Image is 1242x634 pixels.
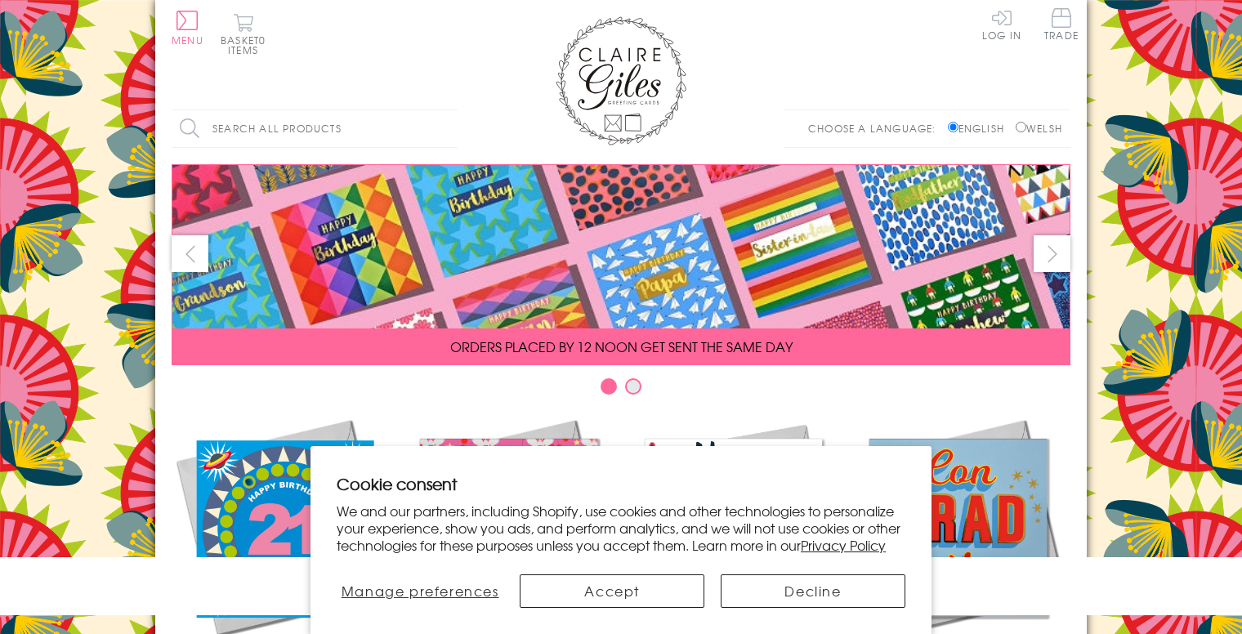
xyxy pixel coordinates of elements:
div: Carousel Pagination [172,377,1070,403]
label: Welsh [1016,121,1062,136]
a: Trade [1044,8,1079,43]
p: Choose a language: [808,121,945,136]
span: ORDERS PLACED BY 12 NOON GET SENT THE SAME DAY [450,337,793,356]
span: 0 items [228,33,266,57]
button: prev [172,235,208,272]
button: Carousel Page 2 [625,378,641,395]
input: Search [441,110,458,147]
button: Carousel Page 1 (Current Slide) [601,378,617,395]
label: English [948,121,1012,136]
span: Manage preferences [342,581,499,601]
button: Manage preferences [337,574,503,608]
a: Privacy Policy [801,535,886,555]
span: Menu [172,33,203,47]
p: We and our partners, including Shopify, use cookies and other technologies to personalize your ex... [337,502,905,553]
button: Menu [172,11,203,45]
button: Accept [520,574,704,608]
input: Search all products [172,110,458,147]
span: Trade [1044,8,1079,40]
h2: Cookie consent [337,472,905,495]
a: Log In [982,8,1021,40]
input: English [948,122,958,132]
button: Decline [721,574,905,608]
input: Welsh [1016,122,1026,132]
button: next [1034,235,1070,272]
button: Basket0 items [221,13,266,55]
img: Claire Giles Greetings Cards [556,16,686,145]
